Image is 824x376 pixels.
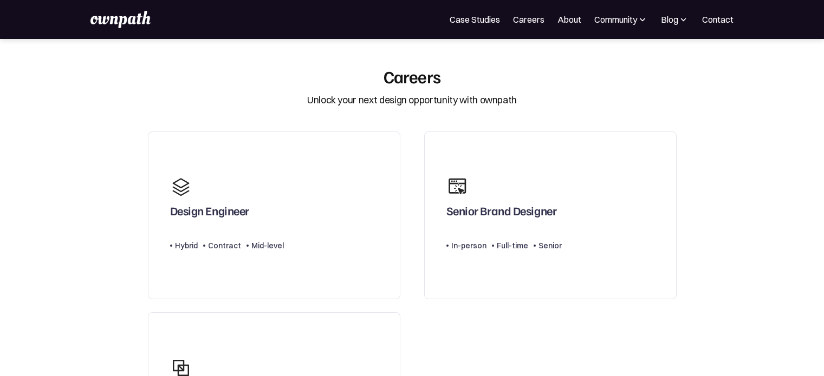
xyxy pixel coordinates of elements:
div: Unlock your next design opportunity with ownpath [307,93,517,107]
div: Community [594,13,648,26]
div: Blog [661,13,689,26]
div: In-person [451,239,486,252]
div: Community [594,13,637,26]
a: About [557,13,581,26]
a: Careers [513,13,544,26]
div: Design Engineer [170,203,249,223]
a: Design EngineerHybridContractMid-level [148,131,400,300]
div: Senior Brand Designer [446,203,557,223]
div: Careers [384,66,441,87]
div: Contract [208,239,241,252]
div: Blog [661,13,678,26]
div: Mid-level [251,239,284,252]
div: Full-time [497,239,528,252]
div: Hybrid [175,239,198,252]
a: Case Studies [450,13,500,26]
div: Senior [538,239,562,252]
a: Contact [702,13,734,26]
a: Senior Brand DesignerIn-personFull-timeSenior [424,131,677,300]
